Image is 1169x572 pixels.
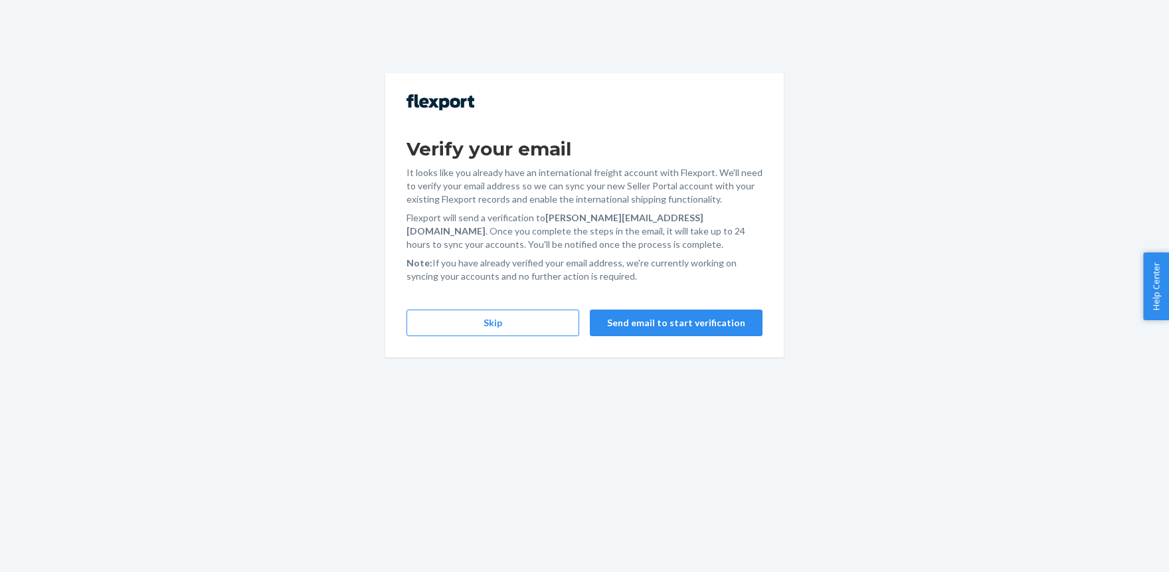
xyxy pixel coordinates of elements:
[406,166,763,206] p: It looks like you already have an international freight account with Flexport. We'll need to veri...
[1143,252,1169,320] button: Help Center
[406,256,763,283] p: If you have already verified your email address, we're currently working on syncing your accounts...
[406,212,703,237] strong: [PERSON_NAME][EMAIL_ADDRESS][DOMAIN_NAME]
[406,137,763,161] h1: Verify your email
[406,211,763,251] p: Flexport will send a verification to . Once you complete the steps in the email, it will take up ...
[406,257,432,268] strong: Note:
[406,94,474,110] img: Flexport logo
[406,310,579,336] button: Skip
[590,310,763,336] button: Send email to start verification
